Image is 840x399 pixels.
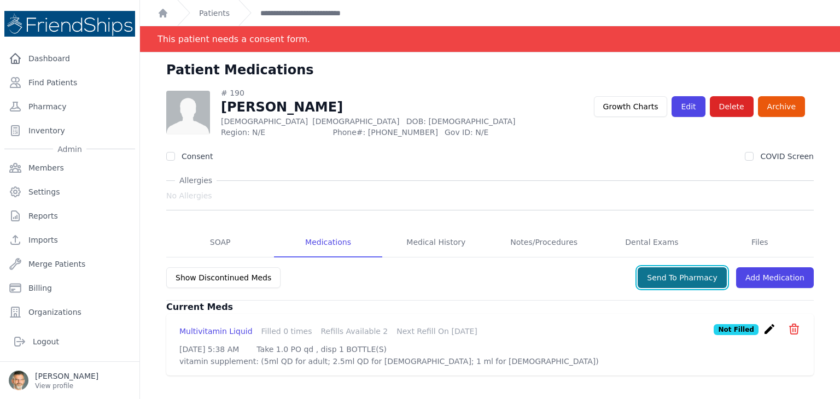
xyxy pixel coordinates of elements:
[706,228,814,257] a: Files
[166,228,814,257] nav: Tabs
[274,228,382,257] a: Medications
[199,8,230,19] a: Patients
[166,190,212,201] span: No Allergies
[758,96,805,117] a: Archive
[320,326,388,337] div: Refills Available 2
[179,344,239,355] p: [DATE] 5:38 AM
[445,127,556,138] span: Gov ID: N/E
[221,87,556,98] div: # 190
[4,205,135,227] a: Reports
[594,96,668,117] a: Growth Charts
[763,327,779,338] a: create
[166,61,314,79] h1: Patient Medications
[4,11,135,37] img: Medical Missions EMR
[221,98,556,116] h1: [PERSON_NAME]
[140,26,840,52] div: Notification
[672,96,705,117] a: Edit
[312,117,399,126] span: [DEMOGRAPHIC_DATA]
[182,152,213,161] label: Consent
[261,326,312,337] div: Filled 0 times
[4,48,135,69] a: Dashboard
[175,175,217,186] span: Allergies
[598,228,705,257] a: Dental Exams
[4,72,135,93] a: Find Patients
[179,326,253,337] div: Multivitamin Liquid
[9,331,131,353] a: Logout
[166,228,274,257] a: SOAP
[35,371,98,382] p: [PERSON_NAME]
[763,322,776,336] i: create
[332,127,437,138] span: Phone#: [PHONE_NUMBER]
[35,382,98,390] p: View profile
[4,229,135,251] a: Imports
[166,91,210,134] img: person-242608b1a05df3501eefc295dc1bc67a.jpg
[4,277,135,299] a: Billing
[157,26,310,52] div: This patient needs a consent form.
[166,301,814,314] h3: Current Meds
[4,253,135,275] a: Merge Patients
[256,344,387,355] p: Take 1.0 PO qd , disp 1 BOTTLE(S)
[221,116,556,127] p: [DEMOGRAPHIC_DATA]
[179,356,801,367] p: vitamin supplement: (5ml QD for adult; 2.5ml QD for [DEMOGRAPHIC_DATA]; 1 ml for [DEMOGRAPHIC_DATA])
[9,371,131,390] a: [PERSON_NAME] View profile
[4,120,135,142] a: Inventory
[4,181,135,203] a: Settings
[53,144,86,155] span: Admin
[4,301,135,323] a: Organizations
[760,152,814,161] label: COVID Screen
[714,324,758,335] p: Not Filled
[4,96,135,118] a: Pharmacy
[736,267,814,288] a: Add Medication
[382,228,490,257] a: Medical History
[221,127,326,138] span: Region: N/E
[4,157,135,179] a: Members
[710,96,754,117] button: Delete
[166,267,281,288] button: Show Discontinued Meds
[490,228,598,257] a: Notes/Procedures
[396,326,477,337] div: Next Refill On [DATE]
[638,267,727,288] button: Send To Pharmacy
[406,117,516,126] span: DOB: [DEMOGRAPHIC_DATA]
